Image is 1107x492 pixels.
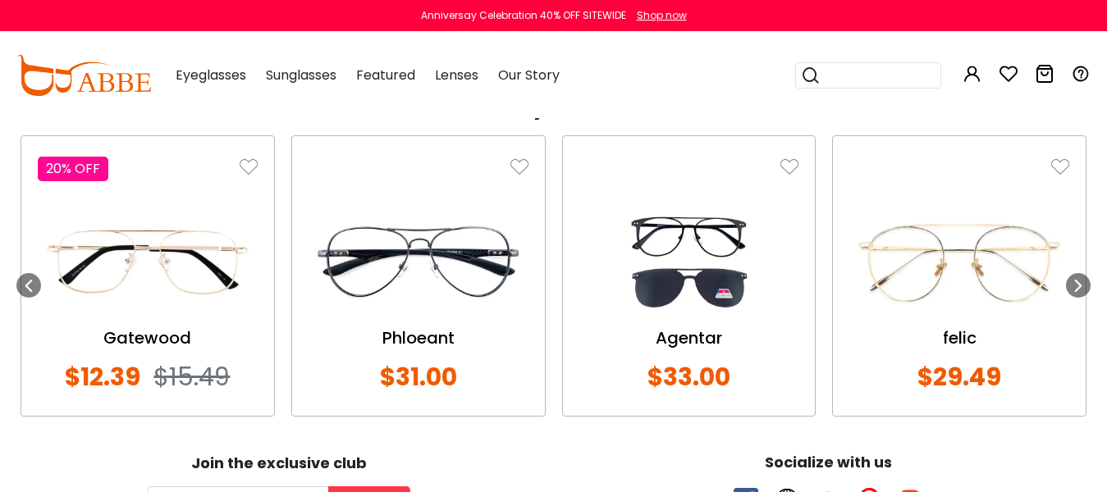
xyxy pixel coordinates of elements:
img: like [1051,158,1069,176]
span: $31.00 [380,359,457,394]
h2: You May Also Like [16,80,1091,119]
span: $15.49 [153,359,230,394]
img: Gatewood [38,207,258,317]
a: Agentar [579,326,799,350]
span: $33.00 [647,359,730,394]
span: Sunglasses [266,66,336,84]
div: Socialize with us [562,451,1096,473]
a: Shop now [629,8,687,22]
img: abbeglasses.com [16,55,151,96]
a: felic [849,326,1069,350]
img: Phloeant [309,207,528,317]
span: Eyeglasses [176,66,246,84]
div: Anniversay Celebration 40% OFF SITEWIDE [421,8,626,23]
img: like [780,158,798,176]
span: Featured [356,66,415,84]
img: felic [849,207,1069,317]
div: Shop now [637,8,687,23]
a: Phloeant [309,326,528,350]
img: like [240,158,258,176]
div: Join the exclusive club [12,449,546,474]
a: Gatewood [38,326,258,350]
span: $12.39 [65,359,140,394]
img: Agentar [579,207,799,317]
span: Lenses [435,66,478,84]
img: like [510,158,528,176]
span: $29.49 [917,359,1001,394]
span: Our Story [498,66,560,84]
div: 20% OFF [38,157,108,181]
